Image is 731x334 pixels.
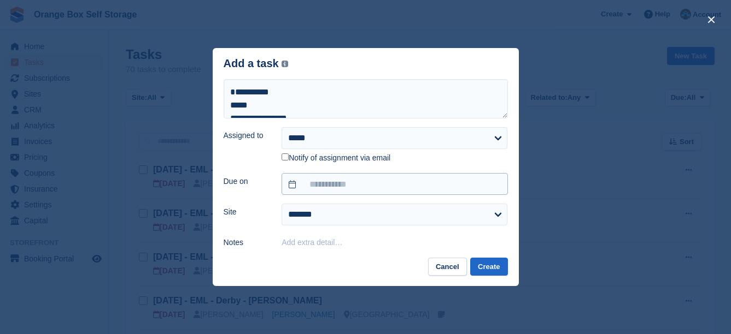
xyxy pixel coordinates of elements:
[224,206,269,218] label: Site
[282,61,288,67] img: icon-info-grey-7440780725fd019a000dd9b08b2336e03edf1995a4989e88bcd33f0948082b44.svg
[428,258,467,276] button: Cancel
[224,130,269,141] label: Assigned to
[224,237,269,248] label: Notes
[282,153,289,160] input: Notify of assignment via email
[282,238,342,247] button: Add extra detail…
[470,258,507,276] button: Create
[224,57,289,70] div: Add a task
[703,11,720,28] button: close
[224,176,269,187] label: Due on
[282,153,390,163] label: Notify of assignment via email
